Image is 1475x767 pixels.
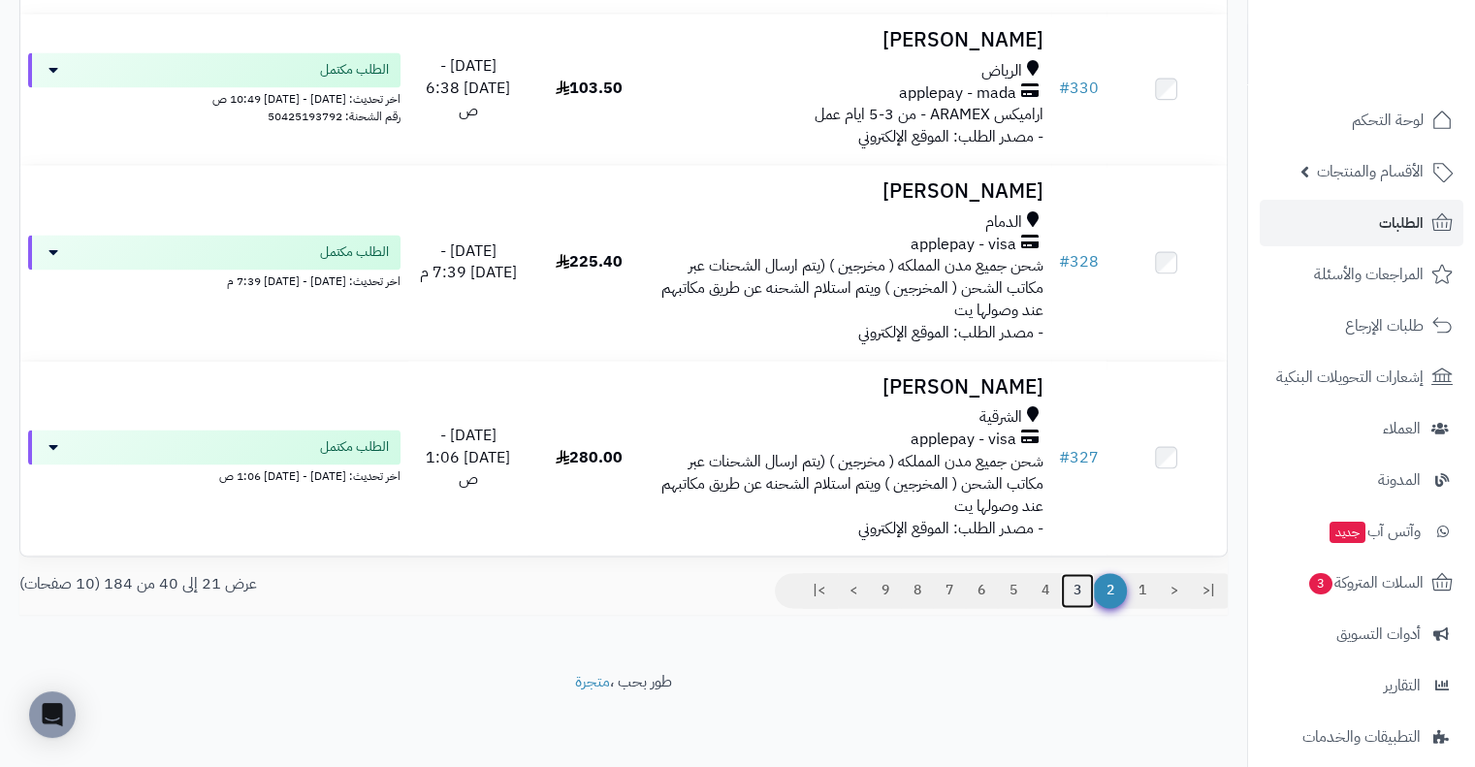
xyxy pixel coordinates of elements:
[1158,573,1191,608] a: <
[1059,77,1099,100] a: #330
[661,254,1043,322] span: شحن جميع مدن المملكه ( مخرجين ) (يتم ارسال الشحنات عبر مكاتب الشحن ( المخرجين ) ويتم استلام الشحن...
[649,361,1050,556] td: - مصدر الطلب: الموقع الإلكتروني
[649,165,1050,360] td: - مصدر الطلب: الموقع الإلكتروني
[1345,312,1424,339] span: طلبات الإرجاع
[1384,672,1421,699] span: التقارير
[1383,415,1421,442] span: العملاء
[420,240,517,285] span: [DATE] - [DATE] 7:39 م
[1029,573,1062,608] a: 4
[1260,303,1463,349] a: طلبات الإرجاع
[837,573,870,608] a: >
[1260,611,1463,657] a: أدوات التسويق
[1260,662,1463,709] a: التقارير
[556,77,623,100] span: 103.50
[575,669,610,692] a: متجرة
[981,60,1022,82] span: الرياض
[1260,200,1463,246] a: الطلبات
[899,82,1016,105] span: applepay - mada
[1309,573,1332,594] span: 3
[1059,446,1099,469] a: #327
[911,234,1016,256] span: applepay - visa
[1260,405,1463,452] a: العملاء
[1260,354,1463,400] a: إشعارات التحويلات البنكية
[997,573,1030,608] a: 5
[979,406,1022,429] span: الشرقية
[1093,573,1127,608] span: 2
[320,437,389,457] span: الطلب مكتمل
[1126,573,1159,608] a: 1
[1307,569,1424,596] span: السلات المتروكة
[869,573,902,608] a: 9
[911,429,1016,451] span: applepay - visa
[1302,723,1421,751] span: التطبيقات والخدمات
[1352,107,1424,134] span: لوحة التحكم
[815,103,1043,126] span: اراميكس ARAMEX - من 3-5 ايام عمل
[1260,508,1463,555] a: وآتس آبجديد
[657,29,1042,51] h3: [PERSON_NAME]
[1379,209,1424,237] span: الطلبات
[426,54,510,122] span: [DATE] - [DATE] 6:38 ص
[1260,559,1463,606] a: السلات المتروكة3
[1260,251,1463,298] a: المراجعات والأسئلة
[29,691,76,738] div: Open Intercom Messenger
[556,446,623,469] span: 280.00
[661,450,1043,518] span: شحن جميع مدن المملكه ( مخرجين ) (يتم ارسال الشحنات عبر مكاتب الشحن ( المخرجين ) ويتم استلام الشحن...
[1343,52,1457,93] img: logo-2.png
[933,573,966,608] a: 7
[1260,97,1463,144] a: لوحة التحكم
[5,573,624,595] div: عرض 21 إلى 40 من 184 (10 صفحات)
[965,573,998,608] a: 6
[320,60,389,80] span: الطلب مكتمل
[1378,466,1421,494] span: المدونة
[320,242,389,262] span: الطلب مكتمل
[1059,446,1070,469] span: #
[1061,573,1094,608] a: 3
[649,14,1050,164] td: - مصدر الطلب: الموقع الإلكتروني
[1336,621,1421,648] span: أدوات التسويق
[28,270,401,290] div: اخر تحديث: [DATE] - [DATE] 7:39 م
[1260,714,1463,760] a: التطبيقات والخدمات
[1260,457,1463,503] a: المدونة
[556,250,623,273] span: 225.40
[1059,250,1099,273] a: #328
[657,180,1042,203] h3: [PERSON_NAME]
[1276,364,1424,391] span: إشعارات التحويلات البنكية
[1314,261,1424,288] span: المراجعات والأسئلة
[28,464,401,485] div: اخر تحديث: [DATE] - [DATE] 1:06 ص
[901,573,934,608] a: 8
[1059,77,1070,100] span: #
[1330,522,1365,543] span: جديد
[426,424,510,492] span: [DATE] - [DATE] 1:06 ص
[1317,158,1424,185] span: الأقسام والمنتجات
[1059,250,1070,273] span: #
[800,573,838,608] a: >|
[268,108,401,125] span: رقم الشحنة: 50425193792
[1190,573,1228,608] a: |<
[657,376,1042,399] h3: [PERSON_NAME]
[985,211,1022,234] span: الدمام
[1328,518,1421,545] span: وآتس آب
[28,87,401,108] div: اخر تحديث: [DATE] - [DATE] 10:49 ص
